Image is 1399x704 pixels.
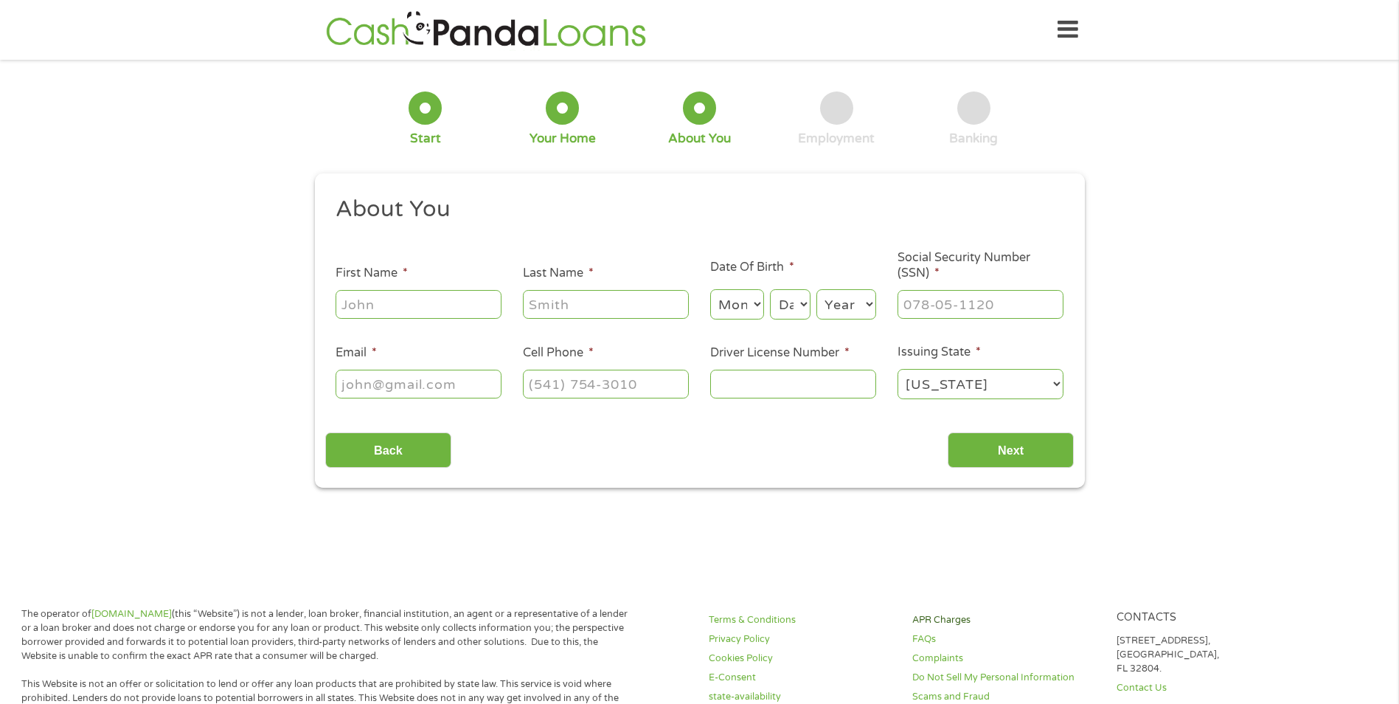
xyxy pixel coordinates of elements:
[912,632,1098,646] a: FAQs
[1117,611,1302,625] h4: Contacts
[710,345,850,361] label: Driver License Number
[912,613,1098,627] a: APR Charges
[523,290,689,318] input: Smith
[709,613,895,627] a: Terms & Conditions
[322,9,650,51] img: GetLoanNow Logo
[336,370,501,398] input: john@gmail.com
[530,131,596,147] div: Your Home
[912,652,1098,666] a: Complaints
[948,432,1074,469] input: Next
[709,690,895,704] a: state-availability
[410,131,441,147] div: Start
[1117,634,1302,676] p: [STREET_ADDRESS], [GEOGRAPHIC_DATA], FL 32804.
[523,266,594,281] label: Last Name
[798,131,875,147] div: Employment
[709,671,895,685] a: E-Consent
[336,266,408,281] label: First Name
[91,608,172,620] a: [DOMAIN_NAME]
[336,345,377,361] label: Email
[21,607,633,663] p: The operator of (this “Website”) is not a lender, loan broker, financial institution, an agent or...
[325,432,451,469] input: Back
[898,290,1063,318] input: 078-05-1120
[710,260,794,275] label: Date Of Birth
[912,671,1098,685] a: Do Not Sell My Personal Information
[336,290,501,318] input: John
[709,632,895,646] a: Privacy Policy
[1117,681,1302,695] a: Contact Us
[949,131,998,147] div: Banking
[709,652,895,666] a: Cookies Policy
[898,345,981,360] label: Issuing State
[668,131,731,147] div: About You
[912,690,1098,704] a: Scams and Fraud
[523,345,594,361] label: Cell Phone
[523,370,689,398] input: (541) 754-3010
[336,195,1052,224] h2: About You
[898,250,1063,281] label: Social Security Number (SSN)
